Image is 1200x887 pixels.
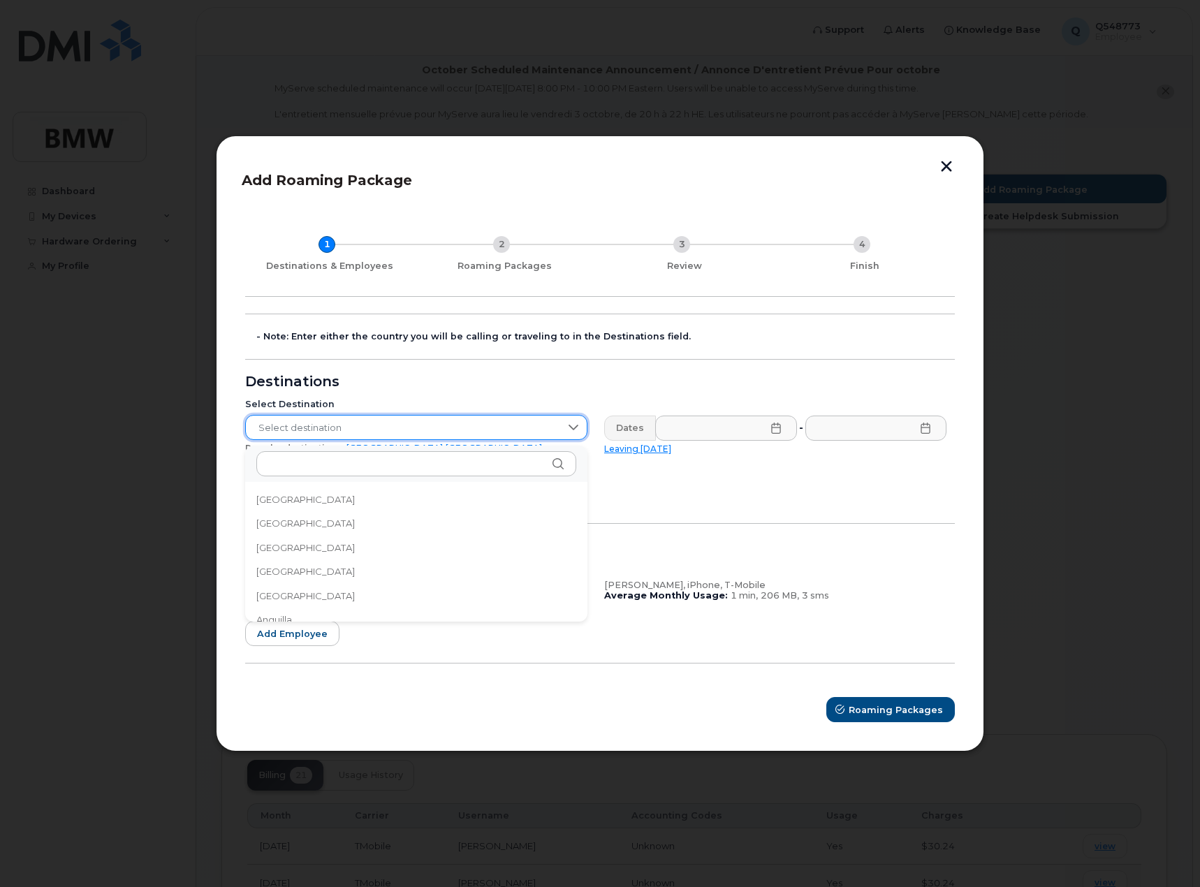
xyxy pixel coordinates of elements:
span: [GEOGRAPHIC_DATA] [256,541,355,555]
li: Andorra [245,559,587,584]
span: Popular destinations: [245,443,344,453]
span: [GEOGRAPHIC_DATA] [256,493,355,506]
div: Roaming Packages [420,261,589,272]
b: Average Monthly Usage: [604,590,728,601]
div: Employees [245,541,955,552]
div: 4 [854,236,870,253]
button: Add employee [245,621,339,646]
input: Please fill out this field [655,416,797,441]
li: Anguilla [245,608,587,632]
span: [GEOGRAPHIC_DATA] [256,565,355,578]
div: Select Destination [245,399,587,410]
iframe: Messenger Launcher [1139,826,1190,877]
li: Albania [245,511,587,536]
span: Add Roaming Package [242,172,412,189]
span: 3 sms [802,590,829,601]
a: Leaving [DATE] [604,443,671,454]
div: [PERSON_NAME], iPhone, T-Mobile [604,580,946,591]
span: 206 MB, [761,590,799,601]
span: 1 min, [731,590,758,601]
div: Review [600,261,769,272]
span: [GEOGRAPHIC_DATA] [256,517,355,530]
li: Algeria [245,536,587,560]
a: [GEOGRAPHIC_DATA] [446,443,542,453]
div: 3 [673,236,690,253]
a: [GEOGRAPHIC_DATA] [346,443,443,453]
li: Angola [245,584,587,608]
span: [GEOGRAPHIC_DATA] [256,589,355,603]
span: Add employee [257,627,328,640]
div: - Note: Enter either the country you will be calling or traveling to in the Destinations field. [256,331,955,342]
div: 2 [493,236,510,253]
div: Finish [780,261,949,272]
span: Roaming Packages [849,703,943,717]
span: Anguilla [256,613,292,626]
div: Destinations [245,376,955,388]
button: Roaming Packages [826,697,955,722]
span: Select destination [246,416,560,441]
input: Please fill out this field [805,416,947,441]
li: Afghanistan [245,488,587,512]
div: - [796,416,806,441]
